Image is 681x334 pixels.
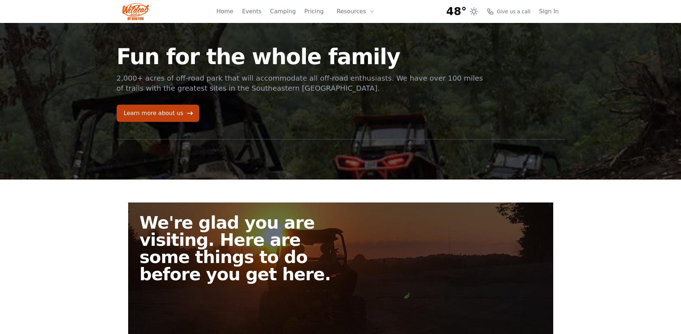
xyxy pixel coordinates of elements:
a: Learn more about us [117,105,199,122]
span: 48° [446,5,467,18]
a: Camping [270,7,295,16]
a: Home [216,7,233,16]
a: Events [242,7,261,16]
a: Sign In [539,7,559,16]
a: Give us a call [487,8,531,15]
p: 2,000+ acres of off-road park that will accommodate all off-road enthusiasts. We have over 100 mi... [117,73,484,93]
h1: Fun for the whole family [117,46,484,67]
a: Pricing [304,7,324,16]
button: Resources [332,4,379,19]
span: Give us a call [497,8,531,15]
h2: We're glad you are visiting. Here are some things to do before you get here. [140,214,346,283]
img: Wildcat Logo [122,3,149,20]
